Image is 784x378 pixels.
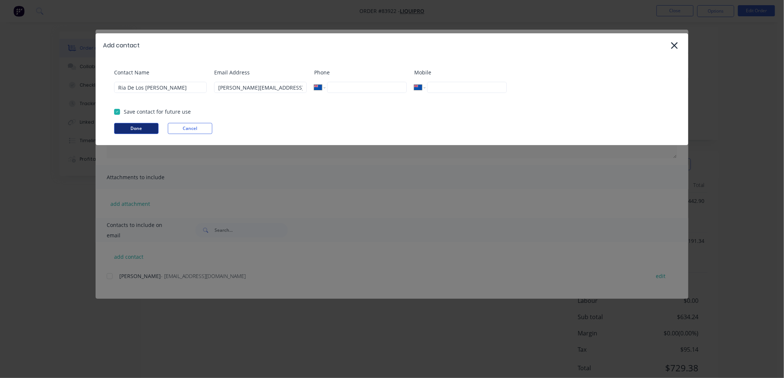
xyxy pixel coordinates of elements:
label: Mobile [414,68,507,76]
label: Contact Name [114,68,207,76]
button: Cancel [168,123,212,134]
label: Phone [314,68,407,76]
button: Done [114,123,159,134]
label: Email Address [214,68,307,76]
div: Save contact for future use [124,108,191,116]
div: Add contact [103,41,140,50]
